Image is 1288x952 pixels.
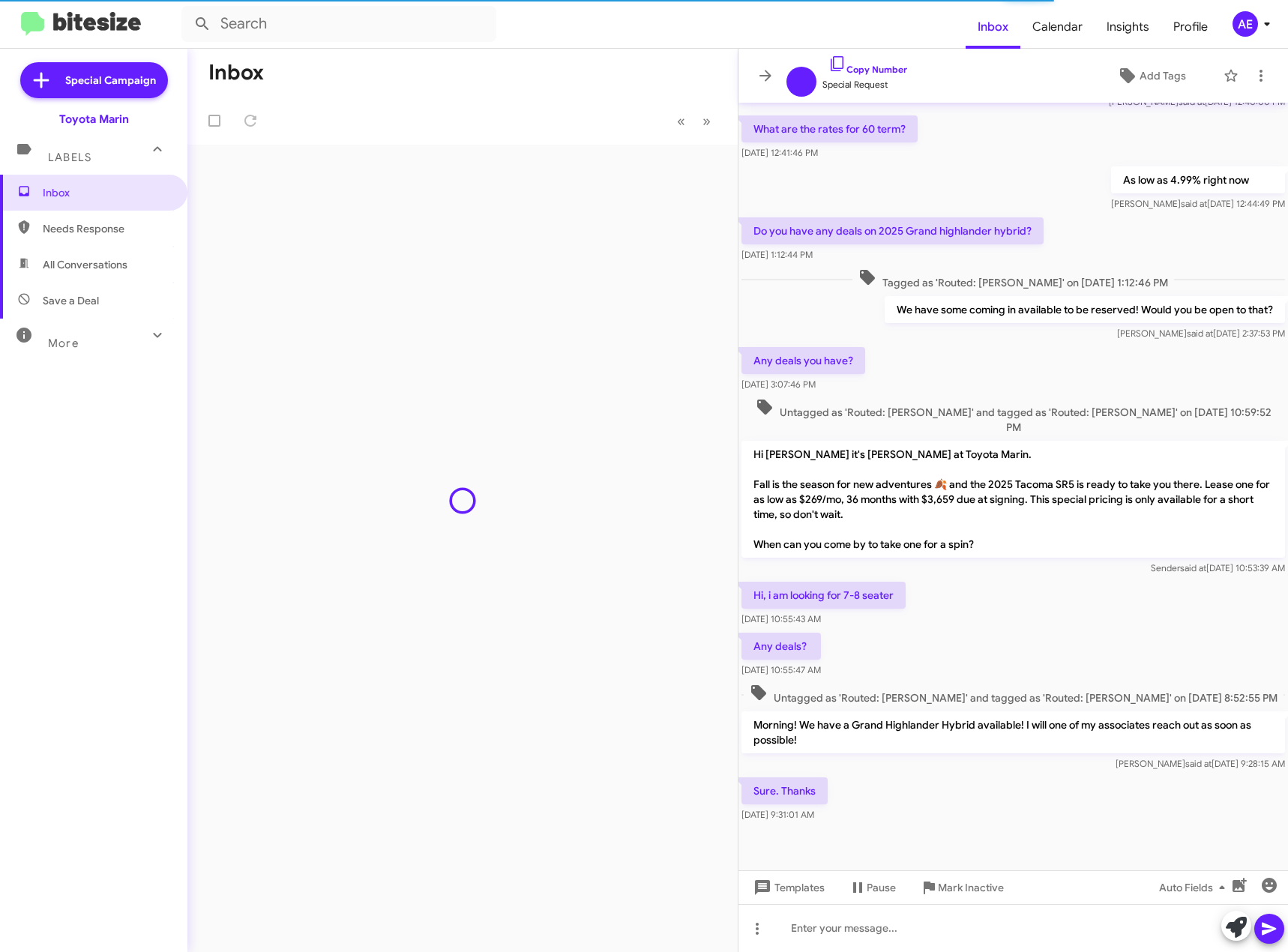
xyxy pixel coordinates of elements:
span: [DATE] 3:07:46 PM [741,379,816,390]
span: [DATE] 10:55:47 AM [741,664,821,675]
button: Previous [668,106,694,136]
p: Hi, i am looking for 7-8 seater [741,582,906,609]
input: Search [181,6,496,42]
span: Sender [DATE] 10:53:39 AM [1151,562,1285,573]
span: said at [1180,562,1206,573]
p: What are the rates for 60 term? [741,115,918,142]
span: [DATE] 12:41:46 PM [741,147,818,158]
span: [PERSON_NAME] [DATE] 9:28:15 AM [1116,758,1285,769]
span: Untagged as 'Routed: [PERSON_NAME]' and tagged as 'Routed: [PERSON_NAME]' on [DATE] 8:52:55 PM [744,684,1284,705]
a: Profile [1161,5,1220,49]
button: Auto Fields [1147,874,1243,901]
a: Insights [1095,5,1161,49]
span: Inbox [43,185,170,200]
nav: Page navigation example [669,106,720,136]
span: [DATE] 9:31:01 AM [741,809,814,820]
p: Do you have any deals on 2025 Grand highlander hybrid? [741,217,1044,244]
span: said at [1185,758,1212,769]
span: Special Campaign [65,73,156,88]
p: We have some coming in available to be reserved! Would you be open to that? [885,296,1285,323]
span: Special Request [822,77,907,92]
span: Tagged as 'Routed: [PERSON_NAME]' on [DATE] 1:12:46 PM [852,268,1174,290]
button: Add Tags [1086,62,1216,89]
p: Hi [PERSON_NAME] it's [PERSON_NAME] at Toyota Marin. Fall is the season for new adventures 🍂 and ... [741,441,1285,558]
span: [PERSON_NAME] [DATE] 2:37:53 PM [1117,328,1285,339]
span: All Conversations [43,257,127,272]
a: Inbox [966,5,1020,49]
span: Save a Deal [43,293,99,308]
div: AE [1233,11,1258,37]
p: As low as 4.99% right now [1111,166,1285,193]
a: Calendar [1020,5,1095,49]
button: Templates [738,874,837,901]
span: Untagged as 'Routed: [PERSON_NAME]' and tagged as 'Routed: [PERSON_NAME]' on [DATE] 10:59:52 PM [741,398,1285,435]
span: [DATE] 10:55:43 AM [741,613,821,624]
span: said at [1181,198,1207,209]
span: Templates [750,874,825,901]
span: Pause [867,874,896,901]
a: Copy Number [828,64,907,75]
a: Special Campaign [20,62,168,98]
span: » [702,112,711,130]
span: [PERSON_NAME] [DATE] 12:44:49 PM [1111,198,1285,209]
button: AE [1220,11,1272,37]
span: More [48,337,79,350]
p: Sure. Thanks [741,777,828,804]
span: « [677,112,685,130]
span: [DATE] 1:12:44 PM [741,249,813,260]
p: Any deals? [741,633,821,660]
span: Add Tags [1140,62,1186,89]
span: said at [1187,328,1213,339]
span: Needs Response [43,221,170,236]
button: Pause [837,874,908,901]
div: Toyota Marin [59,112,129,127]
button: Next [693,106,720,136]
p: Any deals you have? [741,347,865,374]
button: Mark Inactive [908,874,1016,901]
span: Auto Fields [1159,874,1231,901]
span: Labels [48,151,91,164]
p: Morning! We have a Grand Highlander Hybrid available! I will one of my associates reach out as so... [741,711,1285,753]
span: Mark Inactive [938,874,1004,901]
h1: Inbox [208,61,264,85]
